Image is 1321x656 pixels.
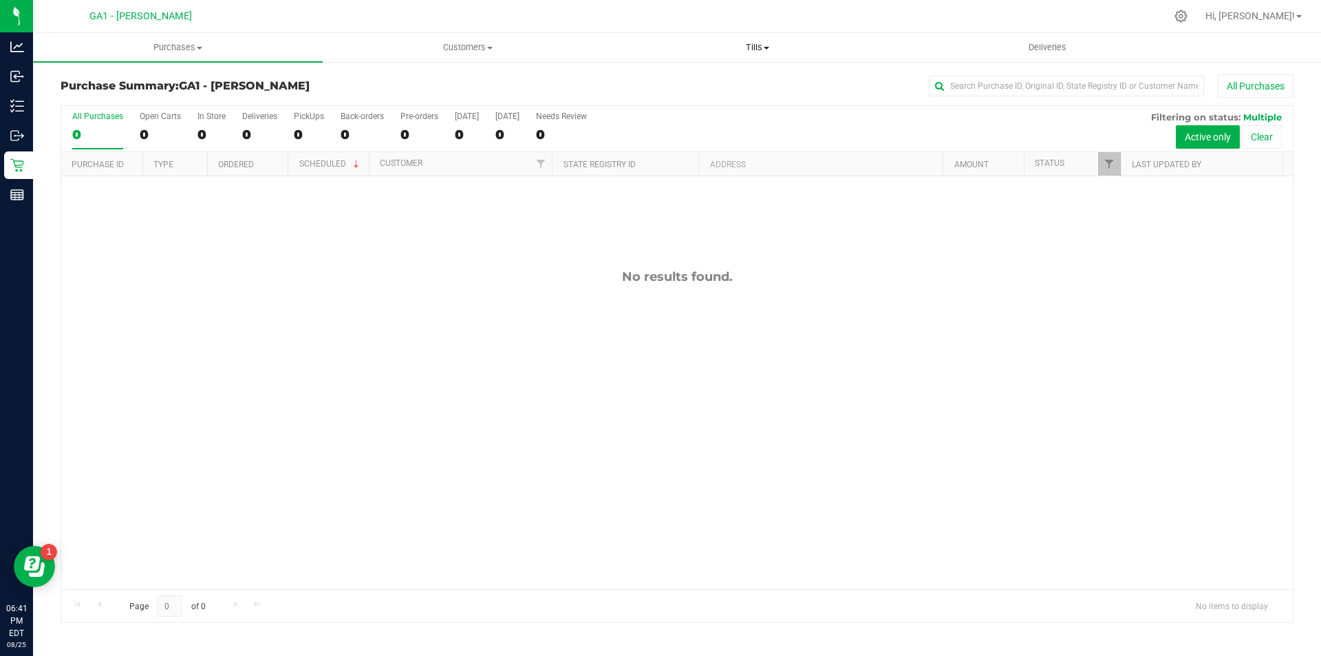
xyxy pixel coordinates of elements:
[140,112,181,121] div: Open Carts
[1218,74,1293,98] button: All Purchases
[6,602,27,639] p: 06:41 PM EDT
[41,544,57,560] iframe: Resource center unread badge
[954,160,989,169] a: Amount
[612,33,902,62] a: Tills
[33,41,323,54] span: Purchases
[118,595,217,617] span: Page of 0
[341,127,384,142] div: 0
[380,158,422,168] a: Customer
[529,152,552,176] a: Filter
[1010,41,1085,54] span: Deliveries
[10,188,24,202] inline-svg: Reports
[10,158,24,172] inline-svg: Retail
[294,127,324,142] div: 0
[1098,152,1121,176] a: Filter
[10,40,24,54] inline-svg: Analytics
[495,127,519,142] div: 0
[72,127,123,142] div: 0
[1151,112,1241,123] span: Filtering on status:
[10,99,24,113] inline-svg: Inventory
[197,112,226,121] div: In Store
[903,33,1192,62] a: Deliveries
[341,112,384,121] div: Back-orders
[536,112,587,121] div: Needs Review
[10,129,24,142] inline-svg: Outbound
[323,41,612,54] span: Customers
[1242,125,1282,149] button: Clear
[153,160,173,169] a: Type
[10,70,24,83] inline-svg: Inbound
[400,112,438,121] div: Pre-orders
[698,152,943,176] th: Address
[1205,10,1295,21] span: Hi, [PERSON_NAME]!
[1035,158,1064,168] a: Status
[72,112,123,121] div: All Purchases
[1132,160,1201,169] a: Last Updated By
[72,160,124,169] a: Purchase ID
[1176,125,1240,149] button: Active only
[536,127,587,142] div: 0
[613,41,901,54] span: Tills
[299,159,362,169] a: Scheduled
[495,112,519,121] div: [DATE]
[294,112,324,121] div: PickUps
[197,127,226,142] div: 0
[1172,10,1190,23] div: Manage settings
[1243,112,1282,123] span: Multiple
[179,79,310,92] span: GA1 - [PERSON_NAME]
[140,127,181,142] div: 0
[218,160,254,169] a: Ordered
[1185,595,1279,616] span: No items to display
[6,639,27,650] p: 08/25
[455,112,479,121] div: [DATE]
[242,127,277,142] div: 0
[89,10,192,22] span: GA1 - [PERSON_NAME]
[61,269,1293,284] div: No results found.
[14,546,55,587] iframe: Resource center
[929,76,1204,96] input: Search Purchase ID, Original ID, State Registry ID or Customer Name...
[242,112,277,121] div: Deliveries
[563,160,636,169] a: State Registry ID
[61,80,471,92] h3: Purchase Summary:
[323,33,612,62] a: Customers
[400,127,438,142] div: 0
[33,33,323,62] a: Purchases
[455,127,479,142] div: 0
